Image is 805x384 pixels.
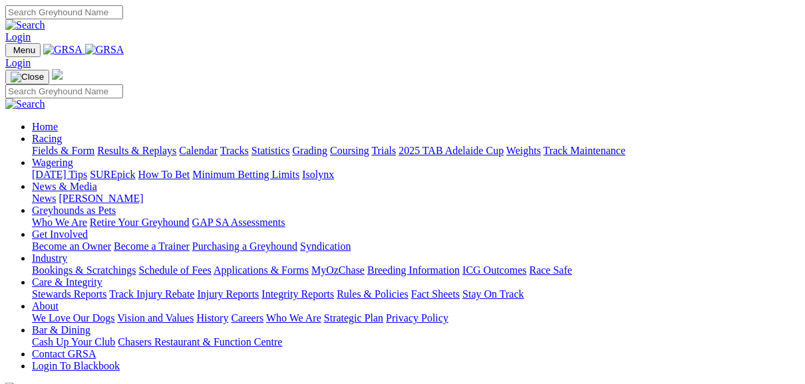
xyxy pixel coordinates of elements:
[32,217,87,228] a: Who We Are
[90,169,135,180] a: SUREpick
[59,193,143,204] a: [PERSON_NAME]
[32,193,56,204] a: News
[386,312,448,324] a: Privacy Policy
[32,181,97,192] a: News & Media
[32,336,115,347] a: Cash Up Your Club
[32,157,73,168] a: Wagering
[32,217,800,229] div: Greyhounds as Pets
[114,240,190,252] a: Become a Trainer
[192,217,285,228] a: GAP SA Assessments
[32,145,800,157] div: Racing
[32,324,90,336] a: Bar & Dining
[43,44,82,56] img: GRSA
[32,121,58,132] a: Home
[32,169,800,181] div: Wagering
[32,312,800,324] div: About
[251,145,290,156] a: Statistics
[324,312,383,324] a: Strategic Plan
[214,264,309,276] a: Applications & Forms
[197,288,259,300] a: Injury Reports
[220,145,249,156] a: Tracks
[32,264,136,276] a: Bookings & Scratchings
[266,312,321,324] a: Who We Are
[302,169,334,180] a: Isolynx
[544,145,625,156] a: Track Maintenance
[367,264,460,276] a: Breeding Information
[32,145,94,156] a: Fields & Form
[5,5,123,19] input: Search
[5,43,41,57] button: Toggle navigation
[300,240,351,252] a: Syndication
[109,288,194,300] a: Track Injury Rebate
[32,264,800,276] div: Industry
[529,264,571,276] a: Race Safe
[13,45,35,55] span: Menu
[11,72,44,82] img: Close
[32,240,800,252] div: Get Involved
[32,229,88,240] a: Get Involved
[32,133,62,144] a: Racing
[32,360,120,371] a: Login To Blackbook
[371,145,396,156] a: Trials
[32,193,800,205] div: News & Media
[337,288,408,300] a: Rules & Policies
[32,336,800,348] div: Bar & Dining
[311,264,365,276] a: MyOzChase
[32,276,102,288] a: Care & Integrity
[32,240,111,252] a: Become an Owner
[293,145,327,156] a: Grading
[32,312,114,324] a: We Love Our Dogs
[90,217,190,228] a: Retire Your Greyhound
[118,336,282,347] a: Chasers Restaurant & Function Centre
[32,288,106,300] a: Stewards Reports
[506,145,541,156] a: Weights
[5,70,49,84] button: Toggle navigation
[5,57,31,68] a: Login
[5,19,45,31] img: Search
[138,264,211,276] a: Schedule of Fees
[5,84,123,98] input: Search
[5,31,31,43] a: Login
[97,145,176,156] a: Results & Replays
[179,145,218,156] a: Calendar
[261,288,334,300] a: Integrity Reports
[32,169,87,180] a: [DATE] Tips
[5,98,45,110] img: Search
[32,348,96,359] a: Contact GRSA
[32,288,800,300] div: Care & Integrity
[85,44,124,56] img: GRSA
[462,288,524,300] a: Stay On Track
[52,69,63,80] img: logo-grsa-white.png
[32,252,67,264] a: Industry
[399,145,504,156] a: 2025 TAB Adelaide Cup
[32,300,59,312] a: About
[411,288,460,300] a: Fact Sheets
[192,169,299,180] a: Minimum Betting Limits
[192,240,297,252] a: Purchasing a Greyhound
[138,169,190,180] a: How To Bet
[117,312,194,324] a: Vision and Values
[231,312,263,324] a: Careers
[330,145,369,156] a: Coursing
[32,205,116,216] a: Greyhounds as Pets
[196,312,228,324] a: History
[462,264,526,276] a: ICG Outcomes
